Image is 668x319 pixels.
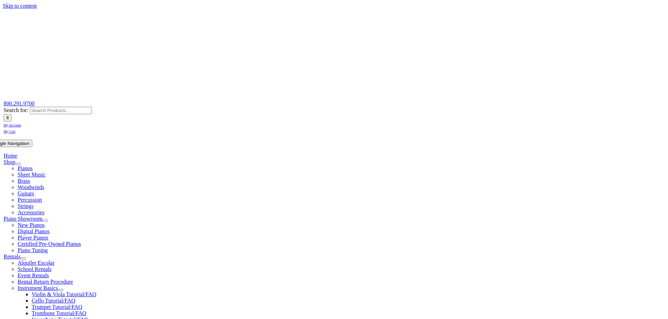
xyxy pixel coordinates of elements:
[42,220,48,222] button: Open submenu of Piano Showroom
[18,184,44,190] a: Woodwinds
[18,279,73,285] a: Rental Return Procedure
[4,130,15,133] span: My Cart
[4,128,15,134] a: My Cart
[18,260,54,266] a: Alquiler Escolar
[15,163,21,165] button: Open submenu of Shop
[18,222,45,228] a: New Pianos
[32,291,96,297] a: Violin & Viola Tutorial/FAQ
[32,298,75,304] a: Cello Tutorial/FAQ
[18,285,58,291] a: Instrument Basics
[4,100,34,106] a: 800.291.9700
[18,247,48,253] a: Piano Tuning
[18,228,49,234] a: Digital Pianos
[18,197,42,203] a: Percussion
[18,235,48,241] a: Player Pianos
[4,123,21,127] span: My Account
[18,203,33,209] a: Strings
[18,165,33,171] a: Pianos
[18,241,81,247] a: Certified Pre-Owned Pianos
[58,289,63,291] button: Open submenu of Instrument Basics
[4,107,28,113] span: Search for:
[4,153,17,159] a: Home
[18,266,51,272] a: School Rentals
[4,216,42,222] a: Piano Showroom
[3,3,37,9] a: Skip to content
[18,190,34,196] a: Guitars
[18,178,30,184] a: Brass
[18,172,46,178] a: Sheet Music
[20,257,26,259] button: Open submenu of Rentals
[32,304,82,310] a: Trumpet Tutorial/FAQ
[4,254,20,259] a: Rentals
[30,107,92,114] input: Search Products...
[4,114,12,122] input: Search
[18,209,44,215] a: Accessories
[32,310,86,316] a: Trombone Tutorial/FAQ
[18,272,49,278] a: Event Rentals
[4,159,15,165] a: Shop
[4,122,21,127] a: My Account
